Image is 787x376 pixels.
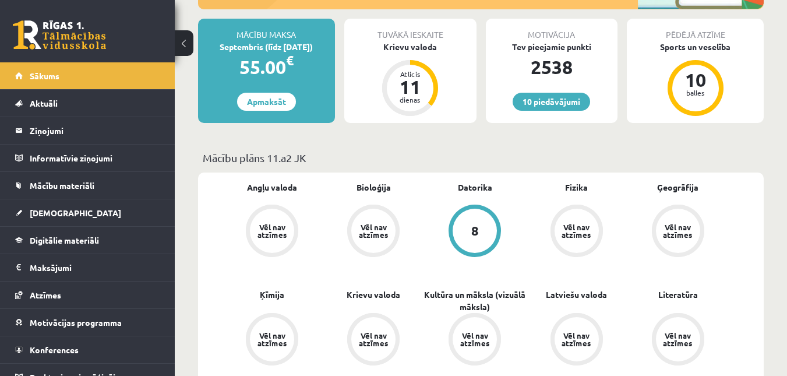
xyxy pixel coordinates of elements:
div: Sports un veselība [627,41,764,53]
a: Apmaksāt [237,93,296,111]
span: Digitālie materiāli [30,235,99,245]
span: € [286,52,294,69]
span: [DEMOGRAPHIC_DATA] [30,208,121,218]
a: Krievu valoda [347,289,400,301]
a: Ģeogrāfija [657,181,698,194]
a: Angļu valoda [247,181,297,194]
div: Vēl nav atzīmes [256,223,288,238]
div: Vēl nav atzīmes [662,332,694,347]
legend: Maksājumi [30,254,160,281]
a: 8 [424,205,525,259]
div: 11 [393,78,428,96]
div: 55.00 [198,53,335,81]
a: Vēl nav atzīmes [323,205,424,259]
span: Sākums [30,71,59,81]
div: 10 [678,71,713,89]
a: Maksājumi [15,254,160,281]
div: Mācību maksa [198,19,335,41]
span: Motivācijas programma [30,317,122,328]
div: balles [678,89,713,96]
div: Septembris (līdz [DATE]) [198,41,335,53]
a: Kultūra un māksla (vizuālā māksla) [424,289,525,313]
a: Mācību materiāli [15,172,160,199]
legend: Informatīvie ziņojumi [30,145,160,171]
a: Rīgas 1. Tālmācības vidusskola [13,20,106,50]
a: Digitālie materiāli [15,227,160,254]
div: Vēl nav atzīmes [662,223,694,238]
a: Atzīmes [15,282,160,308]
div: Vēl nav atzīmes [256,332,288,347]
a: Latviešu valoda [546,289,607,301]
div: Tuvākā ieskaite [344,19,477,41]
a: Motivācijas programma [15,309,160,336]
a: Informatīvie ziņojumi [15,145,160,171]
div: Vēl nav atzīmes [560,332,593,347]
legend: Ziņojumi [30,117,160,144]
a: Sports un veselība 10 balles [627,41,764,118]
span: Konferences [30,345,79,355]
div: Vēl nav atzīmes [560,223,593,238]
a: Vēl nav atzīmes [424,313,525,368]
p: Mācību plāns 11.a2 JK [203,150,759,166]
a: 10 piedāvājumi [513,93,590,111]
div: Krievu valoda [344,41,477,53]
a: Ziņojumi [15,117,160,144]
a: Sākums [15,62,160,89]
a: Vēl nav atzīmes [627,313,729,368]
div: Vēl nav atzīmes [357,223,390,238]
a: Vēl nav atzīmes [526,313,627,368]
a: Ķīmija [260,289,284,301]
div: Vēl nav atzīmes [357,332,390,347]
div: Atlicis [393,71,428,78]
div: Vēl nav atzīmes [458,332,491,347]
a: Krievu valoda Atlicis 11 dienas [344,41,477,118]
span: Aktuāli [30,98,58,108]
div: dienas [393,96,428,103]
a: Vēl nav atzīmes [323,313,424,368]
div: 8 [471,224,479,237]
a: Aktuāli [15,90,160,117]
div: Tev pieejamie punkti [486,41,618,53]
a: Vēl nav atzīmes [627,205,729,259]
a: Bioloģija [357,181,391,194]
a: Konferences [15,336,160,363]
div: 2538 [486,53,618,81]
span: Atzīmes [30,290,61,300]
div: Pēdējā atzīme [627,19,764,41]
a: Vēl nav atzīmes [221,205,323,259]
a: Fizika [565,181,588,194]
div: Motivācija [486,19,618,41]
a: Vēl nav atzīmes [526,205,627,259]
a: [DEMOGRAPHIC_DATA] [15,199,160,226]
a: Vēl nav atzīmes [221,313,323,368]
a: Datorika [458,181,492,194]
a: Literatūra [658,289,698,301]
span: Mācību materiāli [30,180,94,191]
